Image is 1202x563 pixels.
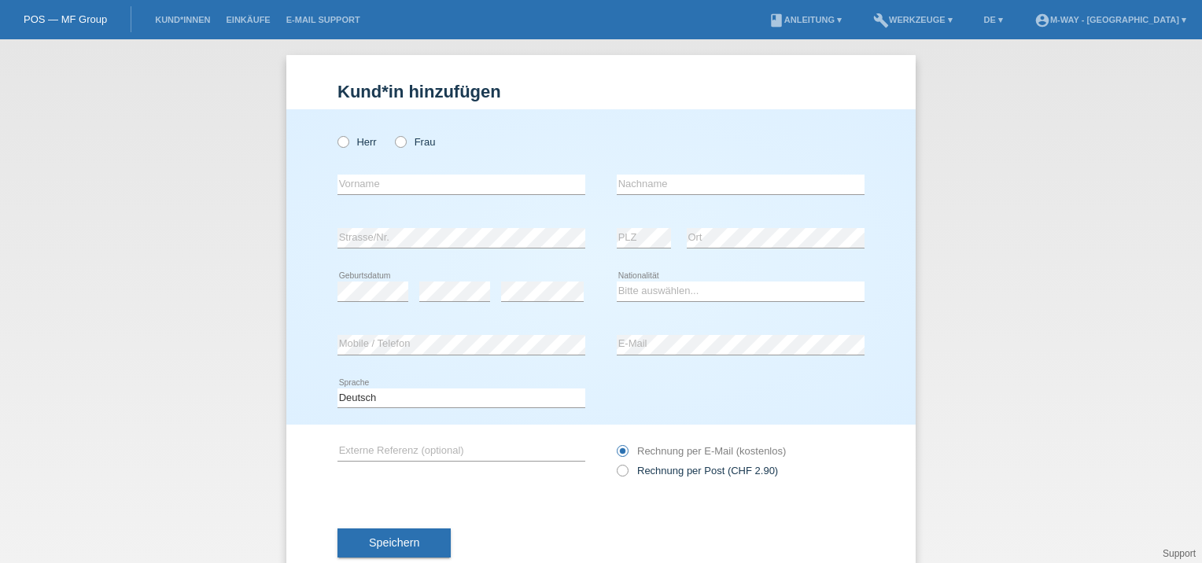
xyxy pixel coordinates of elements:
[873,13,889,28] i: build
[976,15,1011,24] a: DE ▾
[147,15,218,24] a: Kund*innen
[865,15,960,24] a: buildWerkzeuge ▾
[278,15,368,24] a: E-Mail Support
[761,15,850,24] a: bookAnleitung ▾
[218,15,278,24] a: Einkäufe
[337,136,348,146] input: Herr
[369,536,419,549] span: Speichern
[337,528,451,558] button: Speichern
[395,136,435,148] label: Frau
[24,13,107,25] a: POS — MF Group
[617,465,627,484] input: Rechnung per Post (CHF 2.90)
[769,13,784,28] i: book
[337,82,865,101] h1: Kund*in hinzufügen
[617,445,786,457] label: Rechnung per E-Mail (kostenlos)
[1027,15,1194,24] a: account_circlem-way - [GEOGRAPHIC_DATA] ▾
[617,465,778,477] label: Rechnung per Post (CHF 2.90)
[617,445,627,465] input: Rechnung per E-Mail (kostenlos)
[337,136,377,148] label: Herr
[1034,13,1050,28] i: account_circle
[395,136,405,146] input: Frau
[1163,548,1196,559] a: Support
